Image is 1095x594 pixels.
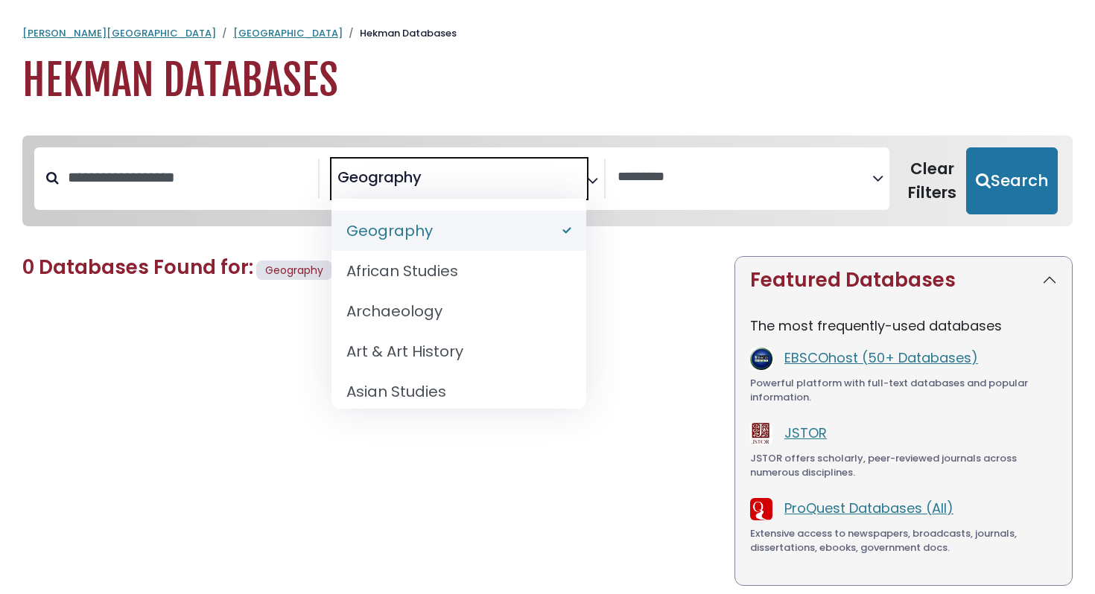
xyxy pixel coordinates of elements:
[22,26,216,40] a: [PERSON_NAME][GEOGRAPHIC_DATA]
[331,211,586,251] li: Geography
[256,261,332,281] span: Geography
[425,174,435,190] textarea: Search
[784,424,827,442] a: JSTOR
[22,26,1073,41] nav: breadcrumb
[331,166,422,188] li: Geography
[898,147,966,214] button: Clear Filters
[784,499,953,517] a: ProQuest Databases (All)
[750,451,1057,480] div: JSTOR offers scholarly, peer-reviewed journals across numerous disciplines.
[331,251,586,291] li: African Studies
[343,26,457,41] li: Hekman Databases
[750,376,1057,405] div: Powerful platform with full-text databases and popular information.
[22,135,1073,226] nav: Search filters
[784,348,978,367] a: EBSCOhost (50+ Databases)
[331,331,586,371] li: Art & Art History
[750,316,1057,336] p: The most frequently-used databases
[22,254,253,281] span: 0 Databases Found for:
[735,257,1072,304] button: Featured Databases
[750,526,1057,555] div: Extensive access to newspapers, broadcasts, journals, dissertations, ebooks, government docs.
[59,165,318,190] input: Search database by title or keyword
[22,56,1073,106] h1: Hekman Databases
[618,170,872,185] textarea: Search
[966,147,1058,214] button: Submit for Search Results
[337,166,422,188] span: Geography
[331,371,586,412] li: Asian Studies
[331,291,586,331] li: Archaeology
[233,26,343,40] a: [GEOGRAPHIC_DATA]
